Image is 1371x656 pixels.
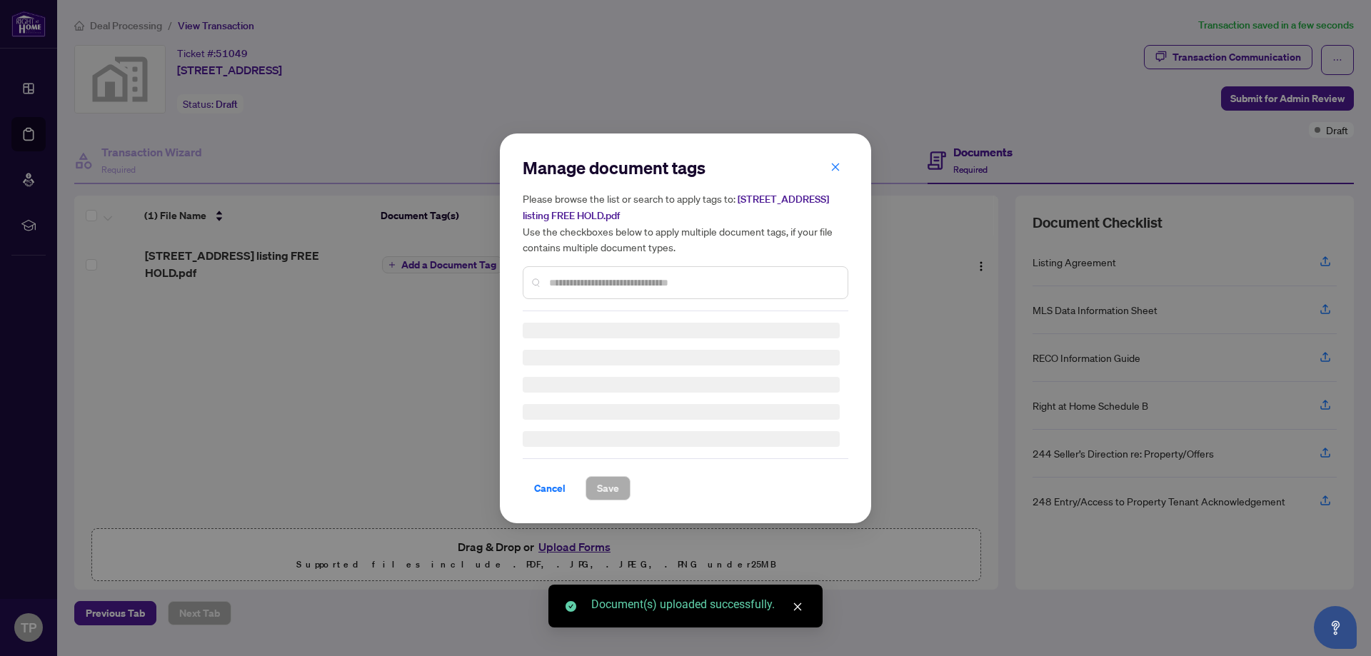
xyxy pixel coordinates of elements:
[523,476,577,500] button: Cancel
[534,477,566,500] span: Cancel
[591,596,805,613] div: Document(s) uploaded successfully.
[830,161,840,171] span: close
[523,156,848,179] h2: Manage document tags
[586,476,631,500] button: Save
[1314,606,1357,649] button: Open asap
[523,191,848,255] h5: Please browse the list or search to apply tags to: Use the checkboxes below to apply multiple doc...
[523,193,829,222] span: [STREET_ADDRESS] listing FREE HOLD.pdf
[566,601,576,612] span: check-circle
[790,599,805,615] a: Close
[793,602,803,612] span: close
